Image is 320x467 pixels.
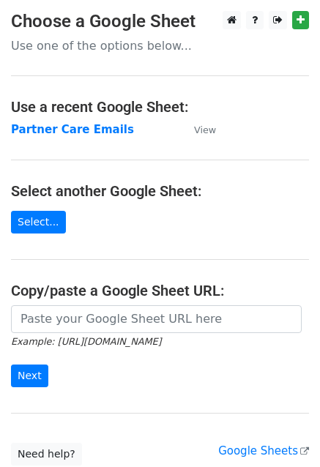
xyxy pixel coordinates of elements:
a: Select... [11,211,66,233]
p: Use one of the options below... [11,38,309,53]
h3: Choose a Google Sheet [11,11,309,32]
h4: Use a recent Google Sheet: [11,98,309,116]
small: View [194,124,216,135]
small: Example: [URL][DOMAIN_NAME] [11,336,161,347]
a: Google Sheets [218,444,309,457]
a: Need help? [11,443,82,466]
input: Next [11,365,48,387]
h4: Copy/paste a Google Sheet URL: [11,282,309,299]
input: Paste your Google Sheet URL here [11,305,302,333]
a: Partner Care Emails [11,123,134,136]
h4: Select another Google Sheet: [11,182,309,200]
a: View [179,123,216,136]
